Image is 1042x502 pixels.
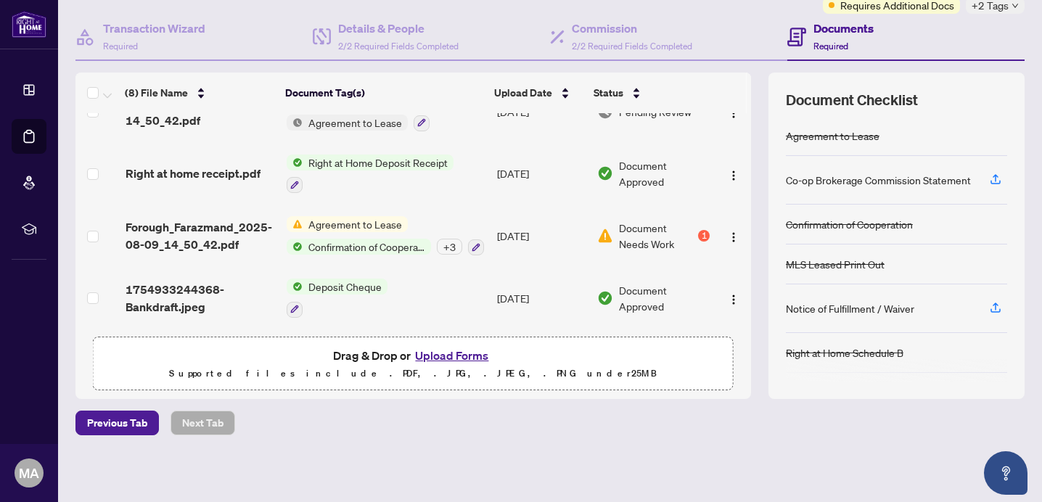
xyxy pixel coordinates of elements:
span: (8) File Name [125,85,188,101]
span: Upload Date [494,85,552,101]
button: Previous Tab [75,411,159,435]
button: Next Tab [171,411,235,435]
div: Agreement to Lease [786,128,879,144]
span: Document Checklist [786,90,918,110]
button: Status IconDeposit Cheque [287,279,387,318]
img: Status Icon [287,239,303,255]
img: Status Icon [287,279,303,295]
img: Logo [728,170,739,181]
span: Required [103,41,138,52]
div: Notice of Fulfillment / Waiver [786,300,914,316]
td: [DATE] [491,143,591,205]
span: Right at home receipt.pdf [126,165,260,182]
button: Status IconRight at Home Deposit Receipt [287,155,454,194]
img: Status Icon [287,216,303,232]
span: Deposit Cheque [303,279,387,295]
span: Document Needs Work [619,220,696,252]
span: Document Approved [619,282,710,314]
th: Status [588,73,712,113]
span: Right at Home Deposit Receipt [303,155,454,170]
th: Document Tag(s) [279,73,488,113]
img: Status Icon [287,115,303,131]
span: Confirmation of Cooperation [303,239,431,255]
span: Drag & Drop orUpload FormsSupported files include .PDF, .JPG, .JPEG, .PNG under25MB [94,337,733,391]
img: Status Icon [287,155,303,170]
span: Agreement to Lease [303,216,408,232]
p: Supported files include .PDF, .JPG, .JPEG, .PNG under 25 MB [102,365,724,382]
div: Co-op Brokerage Commission Statement [786,172,971,188]
div: + 3 [437,239,462,255]
button: Upload Forms [411,346,493,365]
img: Document Status [597,290,613,306]
button: Open asap [984,451,1027,495]
th: (8) File Name [119,73,279,113]
td: [DATE] [491,267,591,329]
span: Forough_Farazmand_2025-08-09_14_50_42.pdf [126,218,275,253]
div: Right at Home Schedule B [786,345,903,361]
span: 2/2 Required Fields Completed [338,41,459,52]
h4: Details & People [338,20,459,37]
h4: Transaction Wizard [103,20,205,37]
img: Logo [728,107,739,119]
div: Confirmation of Cooperation [786,216,913,232]
span: Required [813,41,848,52]
button: Logo [722,287,745,310]
div: 1 [698,230,710,242]
span: Drag & Drop or [333,346,493,365]
span: Previous Tab [87,411,147,435]
span: 1754933244368-Bankdraft.jpeg [126,281,275,316]
h4: Commission [572,20,692,37]
img: logo [12,11,46,38]
img: Logo [728,231,739,243]
button: Status IconAgreement to LeaseStatus IconConfirmation of Cooperation+3 [287,216,484,255]
th: Upload Date [488,73,588,113]
button: Logo [722,162,745,185]
button: Logo [722,224,745,247]
div: MLS Leased Print Out [786,256,885,272]
span: MA [19,463,39,483]
span: Status [594,85,623,101]
span: Document Approved [619,157,710,189]
h4: Documents [813,20,874,37]
span: Agreement to Lease [303,115,408,131]
span: 2/2 Required Fields Completed [572,41,692,52]
img: Document Status [597,228,613,244]
span: down [1012,2,1019,9]
img: Document Status [597,165,613,181]
td: [DATE] [491,205,591,267]
img: Logo [728,294,739,305]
